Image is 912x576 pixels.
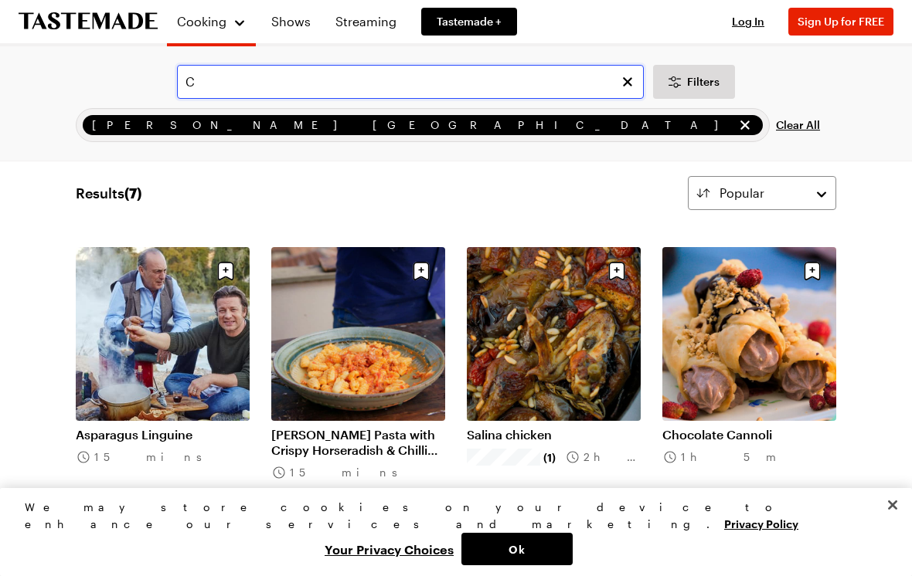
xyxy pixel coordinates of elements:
[467,427,641,442] a: Salina chicken
[25,499,874,565] div: Privacy
[798,256,827,286] button: Save recipe
[461,533,573,565] button: Ok
[25,499,874,533] div: We may store cookies on your device to enhance our services and marketing.
[19,13,158,31] a: To Tastemade Home Page
[724,516,798,530] a: More information about your privacy, opens in a new tab
[788,8,893,36] button: Sign Up for FREE
[271,427,445,458] a: [PERSON_NAME] Pasta with Crispy Horseradish & Chilli Breadcrumbs
[76,182,141,204] span: Results
[717,14,779,29] button: Log In
[124,185,141,202] span: ( 7 )
[619,73,636,90] button: Clear search
[76,427,250,442] a: Asparagus Linguine
[776,108,820,142] button: Clear All
[176,6,247,37] button: Cooking
[732,15,764,28] span: Log In
[421,8,517,36] a: Tastemade +
[437,14,502,29] span: Tastemade +
[798,15,884,28] span: Sign Up for FREE
[688,176,836,210] button: Popular
[720,184,764,202] span: Popular
[653,65,735,99] button: Desktop filters
[876,488,910,522] button: Close
[317,533,461,565] button: Your Privacy Choices
[662,427,836,442] a: Chocolate Cannoli
[177,14,226,29] span: Cooking
[407,256,436,286] button: Save recipe
[737,117,754,134] button: remove Jamie Oliver Cooks Italy
[211,256,240,286] button: Save recipe
[776,117,820,133] span: Clear All
[602,256,631,286] button: Save recipe
[92,117,733,134] span: [PERSON_NAME] [GEOGRAPHIC_DATA]
[687,74,720,90] span: Filters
